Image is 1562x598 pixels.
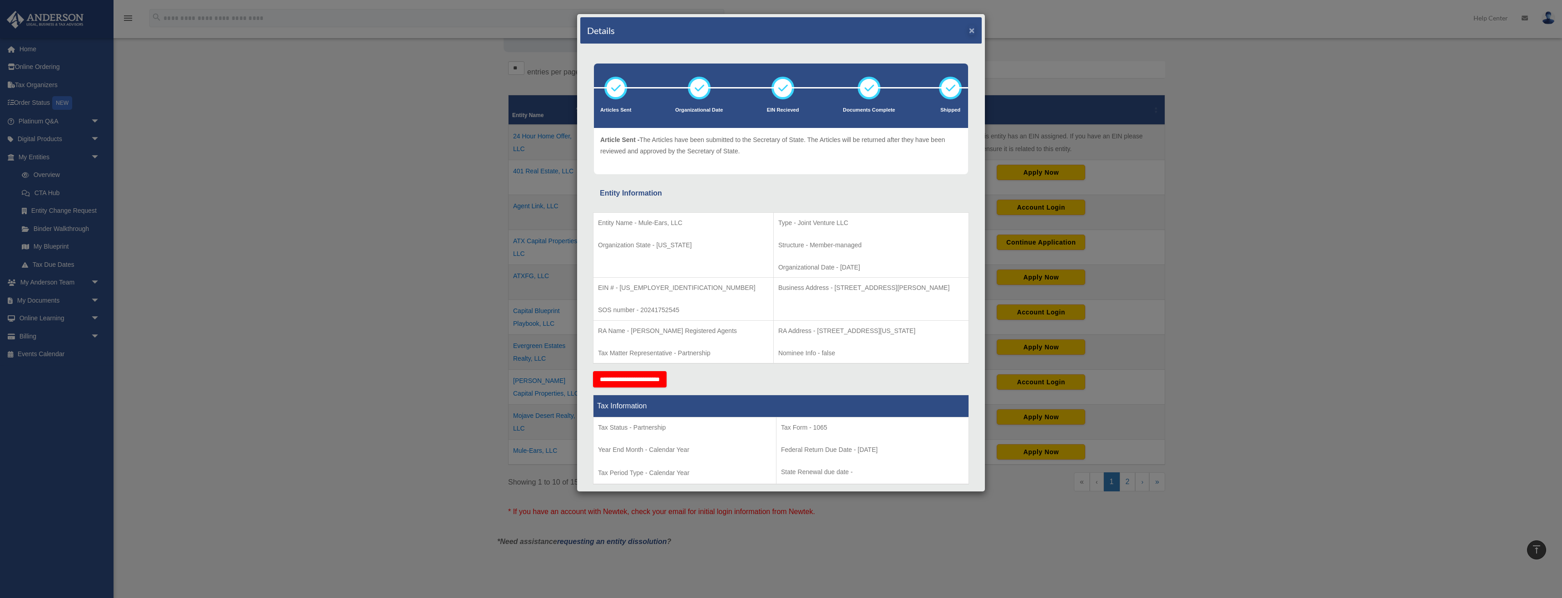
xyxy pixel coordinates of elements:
th: Tax Information [593,395,969,417]
p: Year End Month - Calendar Year [598,444,771,456]
p: Organizational Date [675,106,723,115]
p: Tax Status - Partnership [598,422,771,433]
td: Tax Period Type - Calendar Year [593,417,776,485]
p: Business Address - [STREET_ADDRESS][PERSON_NAME] [778,282,964,294]
p: EIN Recieved [767,106,799,115]
p: Type - Joint Venture LLC [778,217,964,229]
span: Article Sent - [600,136,639,143]
p: Organization State - [US_STATE] [598,240,769,251]
p: Articles Sent [600,106,631,115]
p: The Articles have been submitted to the Secretary of State. The Articles will be returned after t... [600,134,962,157]
p: SOS number - 20241752545 [598,304,769,316]
p: Tax Matter Representative - Partnership [598,348,769,359]
p: Tax Form - 1065 [781,422,964,433]
p: RA Address - [STREET_ADDRESS][US_STATE] [778,325,964,337]
p: State Renewal due date - [781,466,964,478]
p: Organizational Date - [DATE] [778,262,964,273]
h4: Details [587,24,615,37]
button: × [969,25,975,35]
p: Documents Complete [843,106,895,115]
p: RA Name - [PERSON_NAME] Registered Agents [598,325,769,337]
p: EIN # - [US_EMPLOYER_IDENTIFICATION_NUMBER] [598,282,769,294]
p: Entity Name - Mule-Ears, LLC [598,217,769,229]
p: Shipped [939,106,962,115]
p: Structure - Member-managed [778,240,964,251]
p: Federal Return Due Date - [DATE] [781,444,964,456]
div: Entity Information [600,187,962,200]
p: Nominee Info - false [778,348,964,359]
